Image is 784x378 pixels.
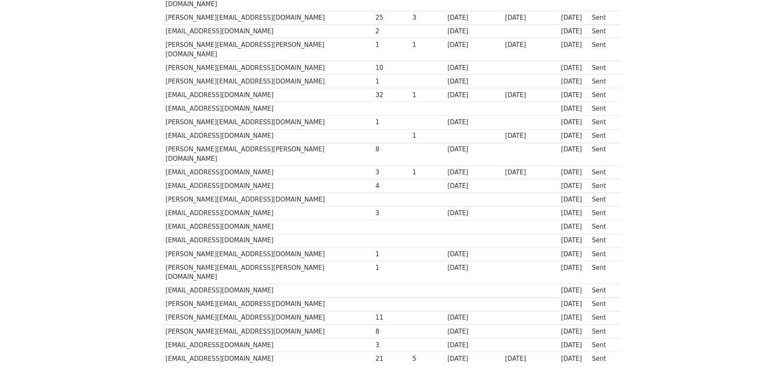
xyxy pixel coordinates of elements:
td: [EMAIL_ADDRESS][DOMAIN_NAME] [164,102,374,116]
td: [PERSON_NAME][EMAIL_ADDRESS][PERSON_NAME][DOMAIN_NAME] [164,38,374,61]
td: Sent [590,38,616,61]
td: Sent [590,11,616,25]
td: Sent [590,193,616,206]
td: Sent [590,338,616,352]
td: Sent [590,179,616,193]
div: 1 [412,168,444,177]
div: 1 [412,131,444,141]
div: [DATE] [447,77,501,86]
td: Sent [590,75,616,88]
div: [DATE] [447,313,501,322]
td: [PERSON_NAME][EMAIL_ADDRESS][PERSON_NAME][DOMAIN_NAME] [164,143,374,166]
div: [DATE] [505,131,557,141]
div: [DATE] [447,118,501,127]
div: [DATE] [447,13,501,23]
div: [DATE] [561,263,588,273]
td: Sent [590,325,616,338]
td: [EMAIL_ADDRESS][DOMAIN_NAME] [164,234,374,247]
td: Sent [590,129,616,143]
div: 25 [375,13,408,23]
div: [DATE] [505,13,557,23]
div: 4 [375,181,408,191]
td: [PERSON_NAME][EMAIL_ADDRESS][DOMAIN_NAME] [164,297,374,311]
td: Sent [590,61,616,75]
td: [PERSON_NAME][EMAIL_ADDRESS][DOMAIN_NAME] [164,193,374,206]
td: [PERSON_NAME][EMAIL_ADDRESS][DOMAIN_NAME] [164,61,374,75]
div: 1 [375,263,408,273]
td: Sent [590,88,616,102]
td: [EMAIL_ADDRESS][DOMAIN_NAME] [164,88,374,102]
div: [DATE] [561,236,588,245]
td: [PERSON_NAME][EMAIL_ADDRESS][PERSON_NAME][DOMAIN_NAME] [164,261,374,284]
td: Sent [590,166,616,179]
div: [DATE] [561,63,588,73]
div: 1 [375,250,408,259]
td: [EMAIL_ADDRESS][DOMAIN_NAME] [164,352,374,365]
td: Sent [590,297,616,311]
iframe: Chat Widget [743,339,784,378]
td: [EMAIL_ADDRESS][DOMAIN_NAME] [164,338,374,352]
div: [DATE] [447,209,501,218]
td: Sent [590,284,616,297]
td: Sent [590,234,616,247]
div: [DATE] [447,181,501,191]
div: [DATE] [505,354,557,364]
div: 1 [375,118,408,127]
td: [PERSON_NAME][EMAIL_ADDRESS][DOMAIN_NAME] [164,311,374,325]
td: [EMAIL_ADDRESS][DOMAIN_NAME] [164,206,374,220]
div: [DATE] [561,222,588,232]
div: 3 [412,13,444,23]
div: [DATE] [561,195,588,204]
div: 5 [412,354,444,364]
div: [DATE] [505,90,557,100]
div: [DATE] [561,209,588,218]
td: Sent [590,116,616,129]
td: Sent [590,206,616,220]
div: [DATE] [447,90,501,100]
div: [DATE] [561,145,588,154]
td: Sent [590,143,616,166]
div: [DATE] [447,145,501,154]
div: [DATE] [561,354,588,364]
div: [DATE] [561,327,588,336]
div: [DATE] [447,354,501,364]
div: 8 [375,327,408,336]
div: [DATE] [447,250,501,259]
div: 21 [375,354,408,364]
td: Sent [590,220,616,234]
td: Sent [590,352,616,365]
td: Sent [590,247,616,261]
div: [DATE] [447,341,501,350]
div: 11 [375,313,408,322]
div: [DATE] [447,263,501,273]
td: [EMAIL_ADDRESS][DOMAIN_NAME] [164,166,374,179]
td: [EMAIL_ADDRESS][DOMAIN_NAME] [164,284,374,297]
div: [DATE] [561,104,588,114]
div: [DATE] [561,131,588,141]
div: 32 [375,90,408,100]
div: 3 [375,168,408,177]
div: 1 [375,40,408,50]
td: [PERSON_NAME][EMAIL_ADDRESS][DOMAIN_NAME] [164,75,374,88]
td: [EMAIL_ADDRESS][DOMAIN_NAME] [164,220,374,234]
td: Sent [590,311,616,325]
div: [DATE] [447,63,501,73]
td: [PERSON_NAME][EMAIL_ADDRESS][DOMAIN_NAME] [164,116,374,129]
div: [DATE] [447,327,501,336]
div: 10 [375,63,408,73]
div: [DATE] [561,250,588,259]
div: [DATE] [561,313,588,322]
div: [DATE] [561,168,588,177]
td: Sent [590,25,616,38]
div: [DATE] [505,40,557,50]
td: [PERSON_NAME][EMAIL_ADDRESS][DOMAIN_NAME] [164,325,374,338]
div: [DATE] [561,341,588,350]
div: 1 [412,90,444,100]
div: [DATE] [561,40,588,50]
td: Sent [590,102,616,116]
td: [PERSON_NAME][EMAIL_ADDRESS][DOMAIN_NAME] [164,11,374,25]
div: [DATE] [447,40,501,50]
div: [DATE] [447,168,501,177]
div: 2 [375,27,408,36]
